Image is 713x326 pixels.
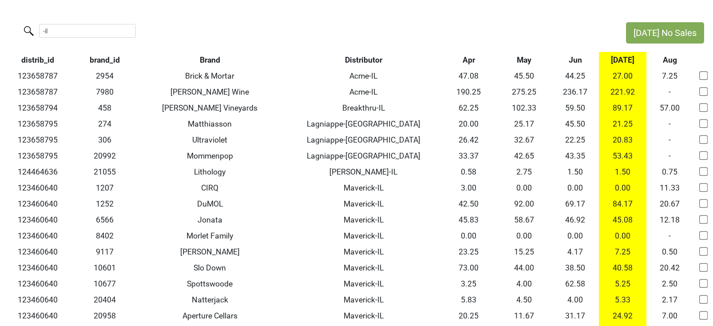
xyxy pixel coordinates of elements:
td: 38.50 [552,260,599,276]
td: 0.75 [646,164,693,180]
td: 47.08 [441,68,497,84]
td: 1.50 [552,164,599,180]
td: 0.50 [646,244,693,260]
td: [PERSON_NAME]-IL [286,164,441,180]
td: - [646,228,693,244]
td: 44.25 [552,68,599,84]
td: 0.58 [441,164,497,180]
td: 11.33 [646,180,693,196]
td: 89.17 [599,100,646,116]
td: 7.25 [646,68,693,84]
td: 20992 [75,148,134,164]
td: 42.50 [441,196,497,212]
td: 4.00 [552,292,599,308]
td: 21.25 [599,116,646,132]
td: 5.33 [599,292,646,308]
td: 7.00 [646,308,693,324]
td: 20.42 [646,260,693,276]
button: [DATE] No Sales [626,22,704,44]
td: 6566 [75,212,134,228]
td: 3.00 [441,180,497,196]
td: 69.17 [552,196,599,212]
td: Maverick-IL [286,276,441,292]
td: 0.00 [599,228,646,244]
td: Maverick-IL [286,228,441,244]
td: 5.25 [599,276,646,292]
td: 62.25 [441,100,497,116]
td: [PERSON_NAME] [134,244,286,260]
td: 0.00 [552,228,599,244]
td: 1252 [75,196,134,212]
td: 4.50 [496,292,552,308]
td: 44.00 [496,260,552,276]
td: Lagniappe-[GEOGRAPHIC_DATA] [286,116,441,132]
td: Morlet Family [134,228,286,244]
td: 21055 [75,164,134,180]
td: Maverick-IL [286,196,441,212]
td: Lithology [134,164,286,180]
td: 102.33 [496,100,552,116]
td: CIRQ [134,180,286,196]
td: - [646,148,693,164]
td: Lagniappe-[GEOGRAPHIC_DATA] [286,132,441,148]
td: 20404 [75,292,134,308]
td: 43.35 [552,148,599,164]
td: Matthiasson [134,116,286,132]
th: brand_id: activate to sort column ascending [75,52,134,68]
td: 59.50 [552,100,599,116]
th: Brand: activate to sort column ascending [134,52,286,68]
td: Acme-IL [286,68,441,84]
td: Maverick-IL [286,308,441,324]
td: Slo Down [134,260,286,276]
td: 58.67 [496,212,552,228]
td: Spottswoode [134,276,286,292]
td: 84.17 [599,196,646,212]
td: 15.25 [496,244,552,260]
th: Jun: activate to sort column ascending [552,52,599,68]
td: Lagniappe-[GEOGRAPHIC_DATA] [286,148,441,164]
td: 236.17 [552,84,599,100]
td: 10677 [75,276,134,292]
td: 458 [75,100,134,116]
td: 4.17 [552,244,599,260]
th: &nbsp;: activate to sort column ascending [693,52,713,68]
td: 1207 [75,180,134,196]
td: 7.25 [599,244,646,260]
td: 25.17 [496,116,552,132]
td: 190.25 [441,84,497,100]
td: 11.67 [496,308,552,324]
td: 10601 [75,260,134,276]
td: - [646,84,693,100]
td: 8402 [75,228,134,244]
td: 0.00 [496,180,552,196]
td: 26.42 [441,132,497,148]
td: 33.37 [441,148,497,164]
td: Maverick-IL [286,292,441,308]
td: 62.58 [552,276,599,292]
td: 42.65 [496,148,552,164]
td: 221.92 [599,84,646,100]
td: 73.00 [441,260,497,276]
td: Natterjack [134,292,286,308]
th: May: activate to sort column ascending [496,52,552,68]
td: DuMOL [134,196,286,212]
td: Ultraviolet [134,132,286,148]
td: Breakthru-IL [286,100,441,116]
td: Mommenpop [134,148,286,164]
td: 46.92 [552,212,599,228]
td: 2.17 [646,292,693,308]
td: 20958 [75,308,134,324]
td: - [646,116,693,132]
td: 53.43 [599,148,646,164]
td: 23.25 [441,244,497,260]
td: 0.00 [552,180,599,196]
th: Distributor: activate to sort column descending [286,52,441,68]
td: 306 [75,132,134,148]
td: 5.83 [441,292,497,308]
td: 0.00 [496,228,552,244]
td: 275.25 [496,84,552,100]
td: [PERSON_NAME] Wine [134,84,286,100]
td: - [646,132,693,148]
td: 40.58 [599,260,646,276]
td: 0.00 [599,180,646,196]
